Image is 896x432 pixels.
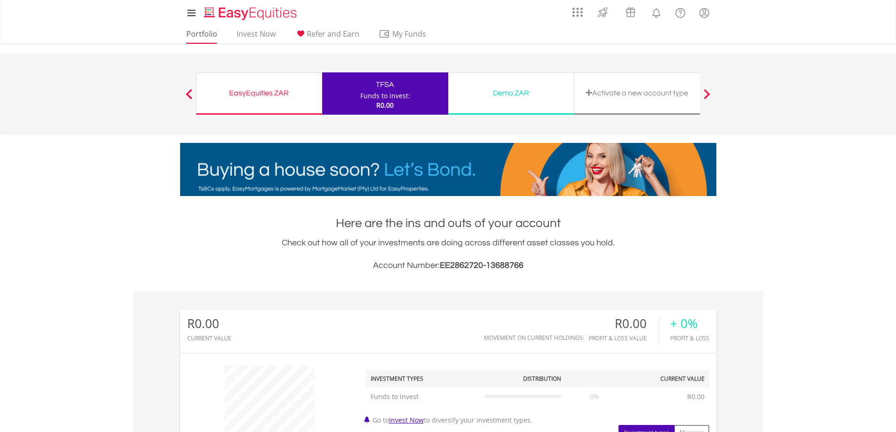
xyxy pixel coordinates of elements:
a: Portfolio [182,29,221,44]
a: Refer and Earn [291,29,363,44]
a: My Profile [692,2,716,23]
a: Vouchers [617,2,644,20]
div: Profit & Loss Value [589,335,658,341]
span: Refer and Earn [307,29,359,39]
img: EasyMortage Promotion Banner [180,143,716,196]
div: R0.00 [589,317,658,330]
td: R0.00 [682,387,709,406]
div: Funds to invest: [360,91,410,101]
div: Distribution [523,375,561,383]
div: + 0% [670,317,709,330]
a: Notifications [644,2,668,21]
div: Demo ZAR [454,86,568,100]
img: vouchers-v2.svg [623,5,638,20]
a: AppsGrid [566,2,589,17]
div: TFSA [328,78,443,91]
td: Funds to Invest [366,387,480,406]
span: My Funds [379,28,440,40]
div: R0.00 [187,317,231,330]
td: 0% [566,387,623,406]
div: Activate a new account type [580,86,694,100]
span: EE2862720-13688766 [440,261,523,270]
div: Movement on Current Holdings: [484,335,584,341]
img: EasyEquities_Logo.png [202,6,301,21]
img: thrive-v2.svg [595,5,611,20]
span: R0.00 [376,101,394,110]
h3: Account Number: [180,259,716,272]
a: Invest Now [233,29,279,44]
th: Current Value [623,370,709,387]
div: CURRENT VALUE [187,335,231,341]
div: Profit & Loss [670,335,709,341]
a: FAQ's and Support [668,2,692,21]
div: Check out how all of your investments are doing across different asset classes you hold. [180,236,716,272]
a: Invest Now [389,416,424,424]
img: grid-menu-icon.svg [572,7,583,17]
div: EasyEquities ZAR [202,86,316,100]
h1: Here are the ins and outs of your account [180,215,716,232]
a: Home page [200,2,301,21]
th: Investment Types [366,370,480,387]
